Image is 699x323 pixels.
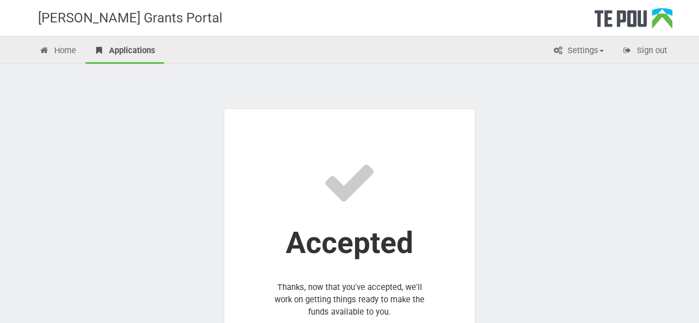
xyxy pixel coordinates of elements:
a: Settings [544,39,612,64]
div: Accepted [269,238,430,248]
a: Sign out [613,39,676,64]
a: Home [31,39,84,64]
div: Te Pou Logo [594,8,673,36]
p: Thanks, now that you've accepted, we'll work on getting things ready to make the funds available ... [269,281,430,318]
a: Applications [86,39,164,64]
